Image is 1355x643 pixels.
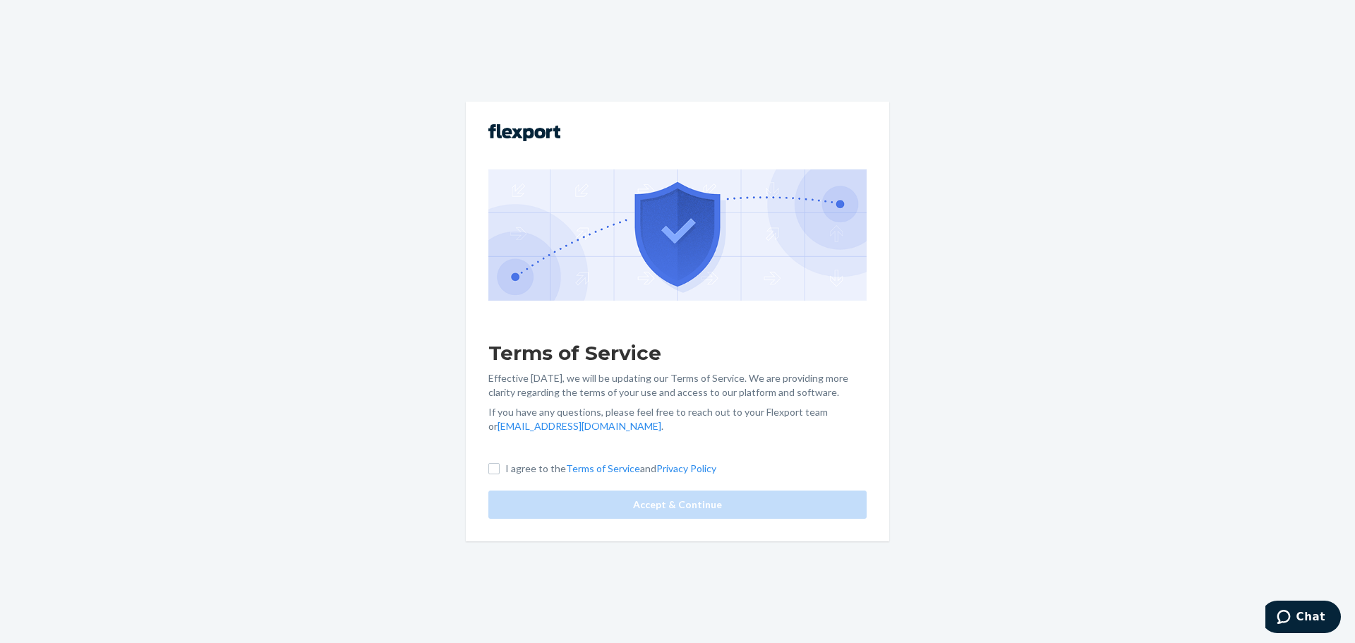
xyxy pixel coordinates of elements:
h1: Terms of Service [488,340,867,366]
img: Flexport logo [488,124,560,141]
p: If you have any questions, please feel free to reach out to your Flexport team or . [488,405,867,433]
a: [EMAIL_ADDRESS][DOMAIN_NAME] [498,420,661,432]
a: Privacy Policy [656,462,716,474]
iframe: Opens a widget where you can chat to one of our agents [1265,601,1341,636]
p: Effective [DATE], we will be updating our Terms of Service. We are providing more clarity regardi... [488,371,867,399]
input: I agree to theTerms of ServiceandPrivacy Policy [488,463,500,474]
p: I agree to the and [505,462,716,476]
a: Terms of Service [566,462,640,474]
button: Accept & Continue [488,491,867,519]
img: GDPR Compliance [488,169,867,301]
